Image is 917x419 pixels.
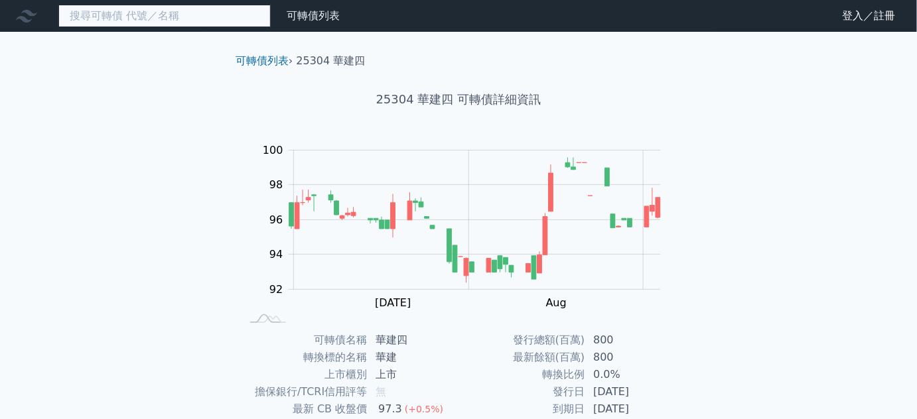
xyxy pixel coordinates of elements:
tspan: Aug [546,296,567,309]
td: 0.0% [585,366,676,383]
li: › [236,53,293,69]
div: 97.3 [376,401,405,417]
td: 最新餘額(百萬) [458,349,585,366]
span: (+0.5%) [405,404,443,414]
td: [DATE] [585,383,676,400]
li: 25304 華建四 [297,53,366,69]
g: Chart [256,144,681,309]
tspan: 94 [269,248,283,261]
td: 華建 [368,349,458,366]
td: 轉換比例 [458,366,585,383]
tspan: [DATE] [376,296,411,309]
td: 擔保銀行/TCRI信用評等 [241,383,368,400]
tspan: 92 [269,283,283,296]
td: 發行日 [458,383,585,400]
span: 無 [376,385,386,398]
td: 華建四 [368,331,458,349]
td: [DATE] [585,400,676,418]
td: 最新 CB 收盤價 [241,400,368,418]
td: 800 [585,331,676,349]
a: 可轉債列表 [287,9,340,22]
tspan: 98 [269,178,283,191]
input: 搜尋可轉債 代號／名稱 [58,5,271,27]
td: 上市 [368,366,458,383]
td: 可轉債名稱 [241,331,368,349]
td: 到期日 [458,400,585,418]
a: 登入／註冊 [832,5,906,27]
td: 800 [585,349,676,366]
tspan: 96 [269,213,283,226]
td: 發行總額(百萬) [458,331,585,349]
h1: 25304 華建四 可轉債詳細資訊 [225,90,692,109]
td: 上市櫃別 [241,366,368,383]
td: 轉換標的名稱 [241,349,368,366]
g: Series [289,158,660,283]
a: 可轉債列表 [236,54,289,67]
tspan: 100 [263,144,283,156]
